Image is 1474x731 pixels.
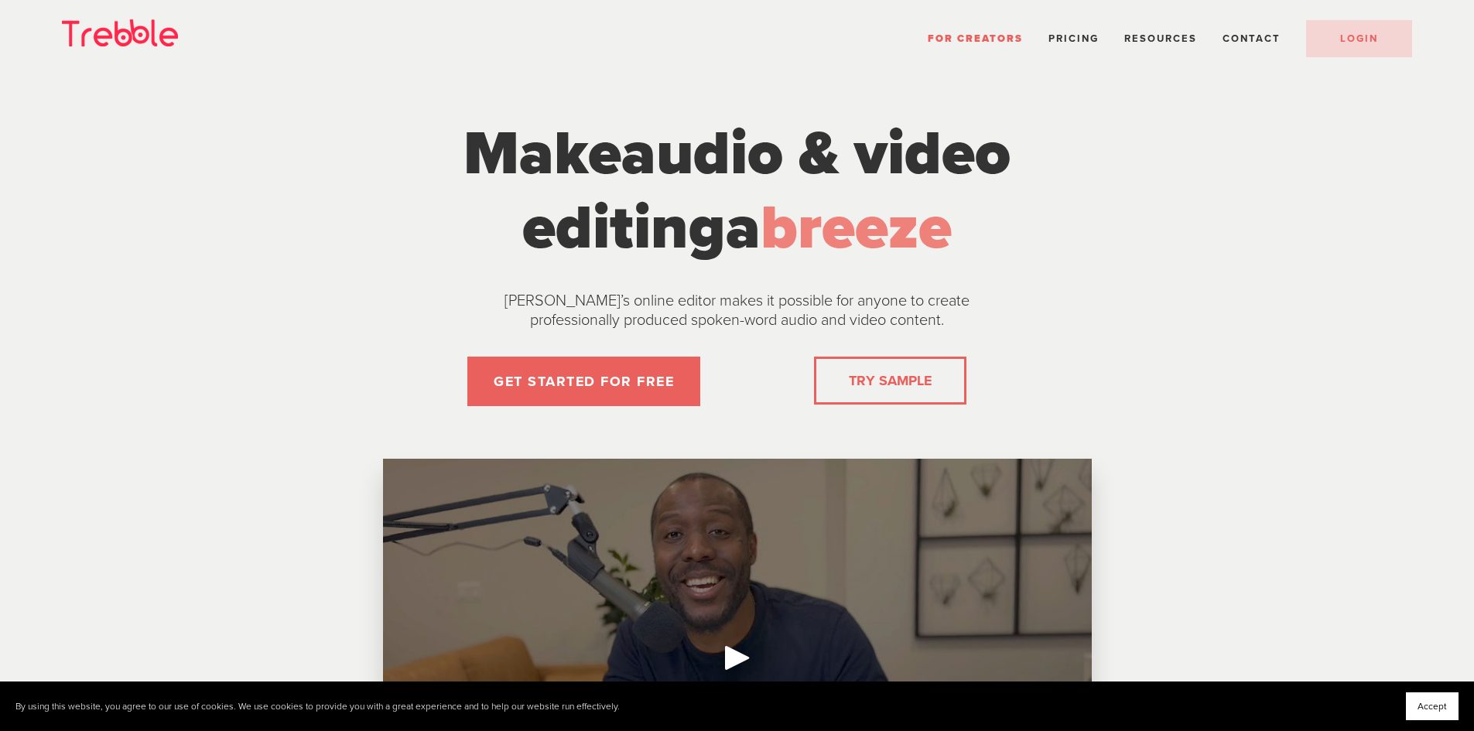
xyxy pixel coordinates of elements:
span: breeze [761,191,952,265]
span: Resources [1124,32,1197,45]
span: editing [522,191,726,265]
div: Play [719,639,756,676]
a: Contact [1223,32,1281,45]
a: For Creators [928,32,1023,45]
a: LOGIN [1306,20,1412,57]
span: audio & video [621,117,1011,191]
span: Accept [1418,701,1447,712]
a: Pricing [1048,32,1099,45]
h1: Make a [447,117,1028,265]
a: TRY SAMPLE [843,365,938,396]
span: LOGIN [1340,32,1378,45]
p: [PERSON_NAME]’s online editor makes it possible for anyone to create professionally produced spok... [467,292,1008,330]
img: Trebble [62,19,178,46]
button: Accept [1406,692,1459,720]
p: By using this website, you agree to our use of cookies. We use cookies to provide you with a grea... [15,701,620,712]
a: GET STARTED FOR FREE [467,357,700,406]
